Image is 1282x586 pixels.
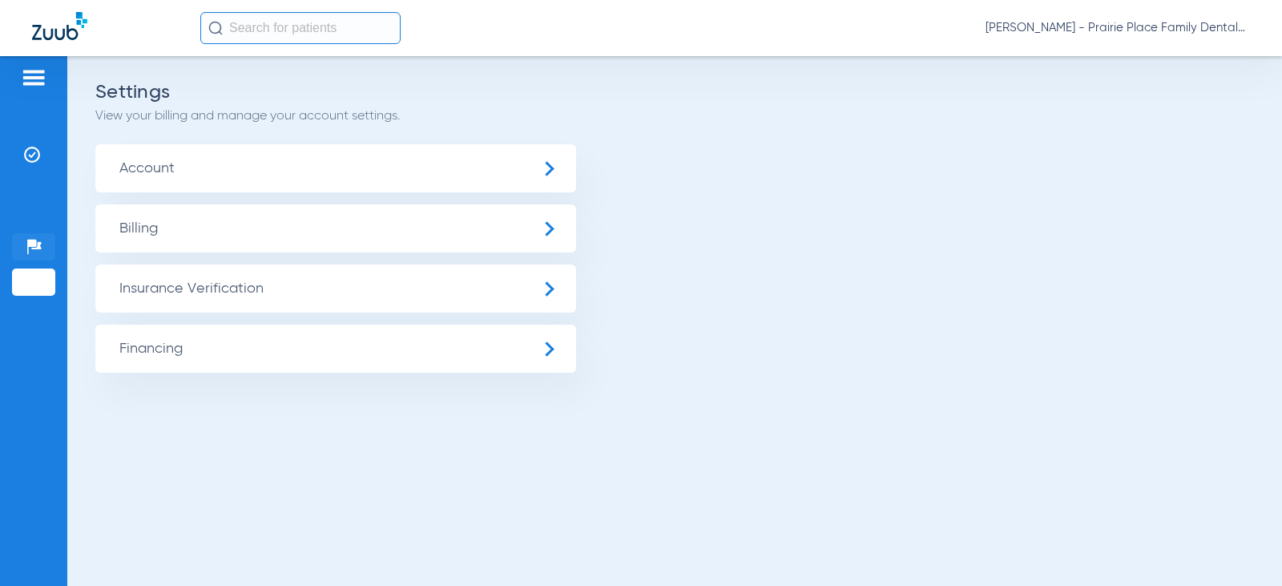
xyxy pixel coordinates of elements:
img: Zuub Logo [32,12,87,40]
img: hamburger-icon [21,68,46,87]
span: Account [95,144,576,192]
img: Search Icon [208,21,223,35]
span: [PERSON_NAME] - Prairie Place Family Dental [986,20,1250,36]
span: Insurance Verification [95,265,576,313]
span: Billing [95,204,576,253]
h2: Settings [95,84,1254,100]
p: View your billing and manage your account settings. [95,108,1254,124]
input: Search for patients [200,12,401,44]
span: Financing [95,325,576,373]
